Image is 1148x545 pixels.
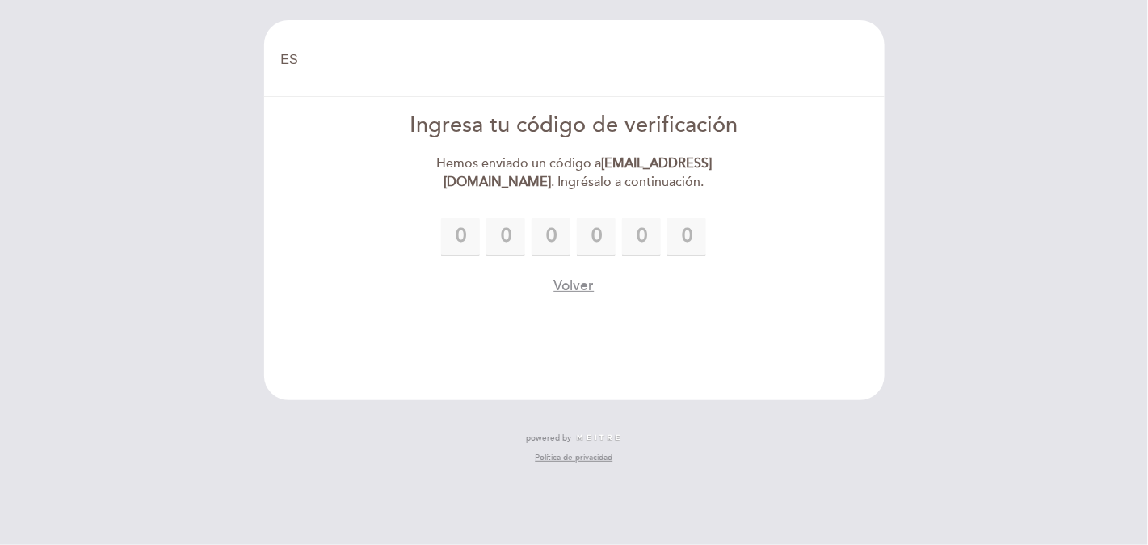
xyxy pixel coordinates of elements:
[532,218,570,256] input: 0
[441,218,480,256] input: 0
[444,155,712,190] strong: [EMAIL_ADDRESS][DOMAIN_NAME]
[553,276,594,296] button: Volver
[577,218,616,256] input: 0
[535,452,612,463] a: Política de privacidad
[527,433,572,444] span: powered by
[576,434,622,442] img: MEITRE
[527,433,622,444] a: powered by
[622,218,661,256] input: 0
[389,154,759,192] div: Hemos enviado un código a . Ingrésalo a continuación.
[389,110,759,142] div: Ingresa tu código de verificación
[486,218,525,256] input: 0
[667,218,706,256] input: 0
